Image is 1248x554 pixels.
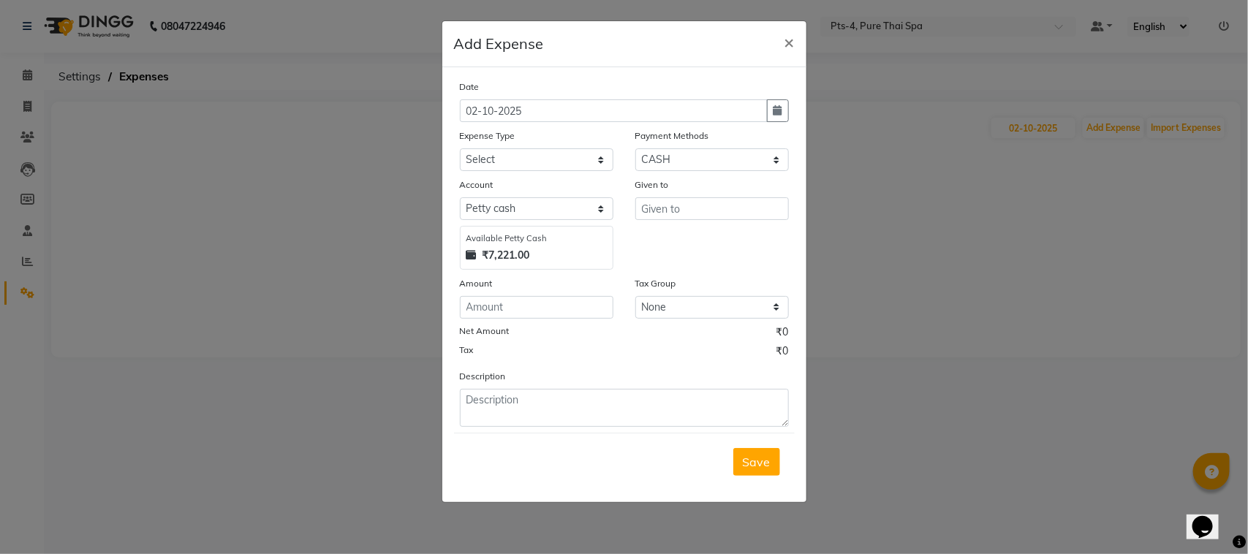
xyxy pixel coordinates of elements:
label: Account [460,178,493,191]
label: Description [460,370,506,383]
span: ₹0 [776,344,789,363]
div: Available Petty Cash [466,232,607,245]
label: Net Amount [460,325,510,338]
button: Close [773,21,806,62]
label: Payment Methods [635,129,709,143]
iframe: chat widget [1187,496,1233,539]
span: Save [743,455,771,469]
span: ₹0 [776,325,789,344]
h5: Add Expense [454,33,544,55]
strong: ₹7,221.00 [483,248,530,263]
label: Amount [460,277,493,290]
input: Amount [460,296,613,319]
label: Tax Group [635,277,676,290]
label: Date [460,80,480,94]
input: Given to [635,197,789,220]
label: Expense Type [460,129,515,143]
span: × [784,31,795,53]
label: Tax [460,344,474,357]
label: Given to [635,178,669,191]
button: Save [733,448,780,476]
